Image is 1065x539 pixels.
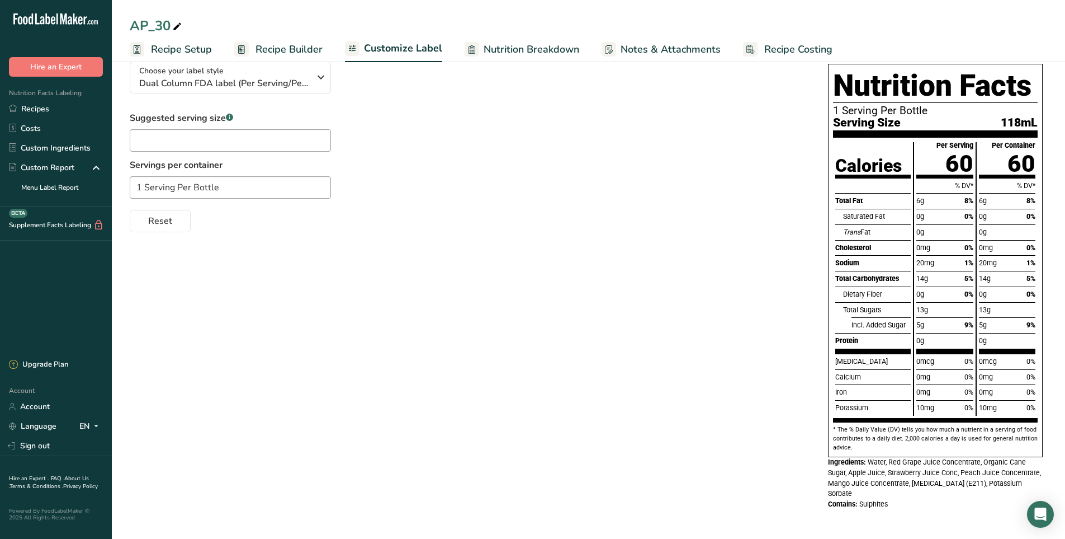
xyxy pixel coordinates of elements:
[130,210,191,232] button: Reset
[1026,388,1035,396] span: 0%
[621,42,721,57] span: Notes & Attachments
[979,178,1035,194] div: % DV*
[916,357,934,365] span: 0mcg
[979,404,997,412] span: 10mg
[916,306,928,314] span: 13g
[9,475,49,482] a: Hire an Expert .
[916,404,934,412] span: 10mg
[148,214,172,228] span: Reset
[130,37,212,62] a: Recipe Setup
[9,162,74,174] div: Custom Report
[743,37,832,62] a: Recipe Costing
[130,16,184,36] div: AP_30
[234,37,323,62] a: Recipe Builder
[79,420,103,433] div: EN
[916,178,973,194] div: % DV*
[833,105,1038,116] p: 1 Serving Per Bottle
[964,212,973,221] span: 0%
[916,290,924,298] span: 0g
[964,259,973,267] span: 1%
[833,116,901,128] span: Serving Size
[979,306,991,314] span: 13g
[833,69,1038,103] h1: Nutrition Facts
[916,321,924,329] span: 5g
[936,142,973,149] div: Per Serving
[964,357,973,365] span: 0%
[916,388,930,396] span: 0mg
[1026,357,1035,365] span: 0%
[1026,274,1035,283] span: 5%
[1026,259,1035,267] span: 1%
[835,193,911,209] div: Total Fat
[979,336,987,345] span: 0g
[602,37,721,62] a: Notes & Attachments
[835,157,902,175] div: Calories
[139,77,310,90] span: Dual Column FDA label (Per Serving/Per Container)
[964,290,973,298] span: 0%
[9,475,89,490] a: About Us .
[255,42,323,57] span: Recipe Builder
[51,475,64,482] a: FAQ .
[835,255,911,271] div: Sodium
[964,373,973,381] span: 0%
[484,42,579,57] span: Nutrition Breakdown
[979,259,997,267] span: 20mg
[979,373,993,381] span: 0mg
[1026,290,1035,298] span: 0%
[130,158,331,172] label: Servings per container
[979,274,991,283] span: 14g
[1026,196,1035,205] span: 8%
[979,357,997,365] span: 0mcg
[916,336,924,345] span: 0g
[964,388,973,396] span: 0%
[835,354,911,369] div: [MEDICAL_DATA]
[130,111,331,125] label: Suggested serving size
[979,290,987,298] span: 0g
[964,196,973,205] span: 8%
[843,302,911,318] div: Total Sugars
[835,400,911,416] div: Potassium
[9,359,68,371] div: Upgrade Plan
[843,228,860,236] i: Trans
[1026,404,1035,412] span: 0%
[9,508,103,521] div: Powered By FoodLabelMaker © 2025 All Rights Reserved
[835,385,911,400] div: Iron
[979,196,987,205] span: 6g
[992,142,1035,149] div: Per Container
[151,42,212,57] span: Recipe Setup
[1026,321,1035,329] span: 9%
[964,404,973,412] span: 0%
[979,243,993,252] span: 0mg
[964,243,973,252] span: 0%
[945,150,973,177] span: 60
[1026,373,1035,381] span: 0%
[130,62,331,93] button: Choose your label style Dual Column FDA label (Per Serving/Per Container)
[828,500,858,508] span: Contains:
[1026,212,1035,221] span: 0%
[964,274,973,283] span: 5%
[916,259,934,267] span: 20mg
[851,317,911,333] div: Incl. Added Sugar
[916,274,928,283] span: 14g
[1007,150,1035,177] span: 60
[9,209,27,218] div: BETA
[916,228,924,236] span: 0g
[1026,243,1035,252] span: 0%
[979,321,987,329] span: 5g
[916,196,924,205] span: 6g
[139,65,224,77] span: Choose your label style
[979,228,987,236] span: 0g
[835,369,911,385] div: Calcium
[859,500,888,508] span: Sulphites
[364,41,442,56] span: Customize Label
[979,212,987,221] span: 0g
[345,36,442,63] a: Customize Label
[828,458,1041,498] span: Water, Red Grape Juice Concentrate, Organic Cane Sugar, Apple Juice, Strawberry Juice Conc, Peach...
[979,388,993,396] span: 0mg
[1001,116,1038,128] span: 118mL
[835,333,911,349] div: Protein
[835,240,911,256] div: Cholesterol
[916,212,924,221] span: 0g
[835,271,911,287] div: Total Carbohydrates
[465,37,579,62] a: Nutrition Breakdown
